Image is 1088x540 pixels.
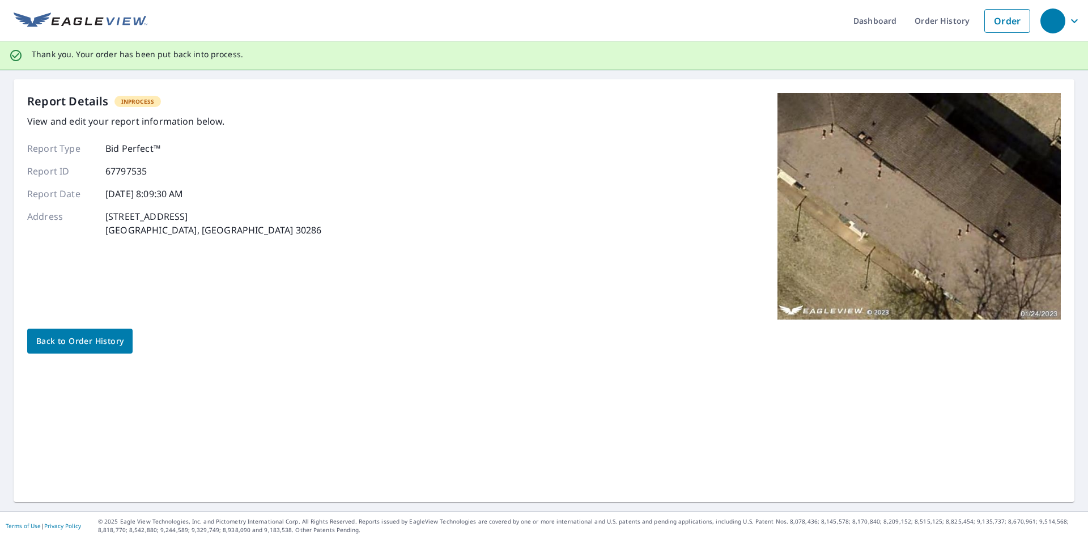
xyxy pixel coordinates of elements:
[27,93,109,110] p: Report Details
[105,210,321,237] p: [STREET_ADDRESS] [GEOGRAPHIC_DATA], [GEOGRAPHIC_DATA] 30286
[27,142,95,155] p: Report Type
[777,93,1061,320] img: Top image
[105,187,184,201] p: [DATE] 8:09:30 AM
[36,334,124,348] span: Back to Order History
[27,329,133,354] a: Back to Order History
[105,164,147,178] p: 67797535
[114,97,161,105] span: InProcess
[27,114,321,128] p: View and edit your report information below.
[984,9,1030,33] a: Order
[32,49,243,59] p: Thank you. Your order has been put back into process.
[14,12,147,29] img: EV Logo
[98,517,1082,534] p: © 2025 Eagle View Technologies, Inc. and Pictometry International Corp. All Rights Reserved. Repo...
[27,187,95,201] p: Report Date
[6,522,41,530] a: Terms of Use
[105,142,160,155] p: Bid Perfect™
[27,164,95,178] p: Report ID
[44,522,81,530] a: Privacy Policy
[6,522,81,529] p: |
[27,210,95,237] p: Address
